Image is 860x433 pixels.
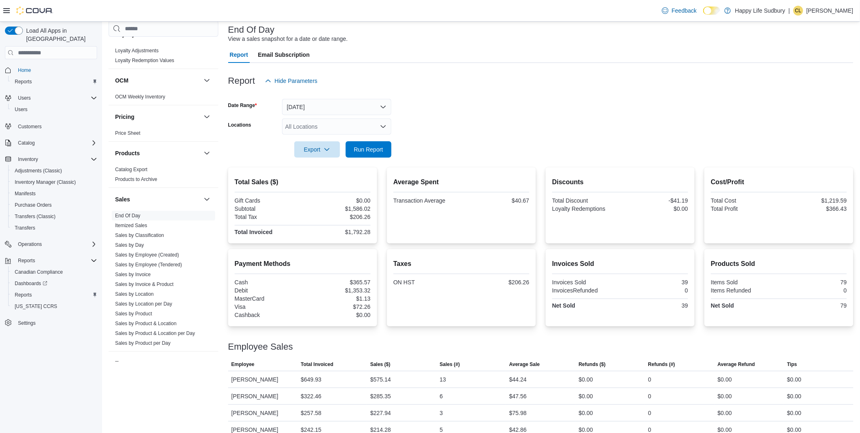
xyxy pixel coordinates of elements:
div: $0.00 [787,408,802,418]
div: $0.00 [718,375,732,384]
div: $0.00 [787,391,802,401]
h3: Employee Sales [228,342,293,352]
h3: OCM [115,76,129,85]
a: Sales by Product & Location per Day [115,330,195,336]
button: Sales [202,194,212,204]
strong: Net Sold [552,302,576,309]
span: Customers [18,123,42,130]
a: Settings [15,318,39,328]
nav: Complex example [5,61,97,350]
a: Sales by Product per Day [115,340,171,346]
div: InvoicesRefunded [552,287,619,294]
div: Cashback [235,312,301,318]
button: Adjustments (Classic) [8,165,100,176]
a: Sales by Invoice & Product [115,281,173,287]
a: Reports [11,290,35,300]
span: Users [11,105,97,114]
span: Purchase Orders [11,200,97,210]
button: Manifests [8,188,100,199]
span: Dashboards [15,280,47,287]
span: Sales by Day [115,242,144,248]
div: $227.94 [370,408,391,418]
div: 79 [780,279,847,286]
a: Manifests [11,189,39,199]
h3: End Of Day [228,25,275,35]
span: Sales by Employee (Created) [115,252,179,258]
button: Catalog [2,137,100,149]
h3: Pricing [115,113,134,121]
a: Sales by Classification [115,232,164,238]
span: Refunds ($) [579,361,606,368]
a: Sales by Location per Day [115,301,172,307]
div: $0.00 [304,197,371,204]
button: Catalog [15,138,38,148]
span: Users [18,95,31,101]
div: $0.00 [579,391,593,401]
a: Canadian Compliance [11,267,66,277]
span: Transfers [11,223,97,233]
a: Dashboards [8,278,100,289]
strong: Total Invoiced [235,229,273,235]
span: Users [15,106,27,113]
label: Date Range [228,102,257,109]
span: Sales by Location per Day [115,301,172,307]
span: Washington CCRS [11,301,97,311]
div: $40.67 [463,197,529,204]
div: Cash [235,279,301,286]
span: Reports [15,292,32,298]
span: Inventory Manager (Classic) [15,179,76,185]
a: Reports [11,77,35,87]
span: Employee [231,361,255,368]
a: [US_STATE] CCRS [11,301,60,311]
p: | [789,6,790,16]
span: Sales by Employee (Tendered) [115,261,182,268]
span: Products to Archive [115,176,157,183]
h2: Discounts [552,177,688,187]
div: 0 [780,287,847,294]
div: $365.57 [304,279,371,286]
span: Inventory [18,156,38,163]
span: [US_STATE] CCRS [15,303,57,310]
button: Sales [115,195,200,203]
span: Canadian Compliance [11,267,97,277]
span: Adjustments (Classic) [15,167,62,174]
button: OCM [202,76,212,85]
h3: Sales [115,195,130,203]
a: End Of Day [115,213,140,219]
div: [PERSON_NAME] [228,405,298,421]
span: Refunds (#) [648,361,675,368]
span: Manifests [11,189,97,199]
div: Products [109,165,218,187]
a: Dashboards [11,279,51,288]
button: Operations [2,239,100,250]
div: $1.13 [304,295,371,302]
div: Total Discount [552,197,619,204]
div: [PERSON_NAME] [228,371,298,388]
img: Cova [16,7,53,15]
p: [PERSON_NAME] [807,6,853,16]
div: $206.26 [304,214,371,220]
div: Gift Cards [235,197,301,204]
span: Total Invoiced [301,361,333,368]
h3: Taxes [115,359,131,367]
span: Customers [15,121,97,131]
div: 6 [440,391,443,401]
a: Inventory Manager (Classic) [11,177,79,187]
button: Export [294,141,340,158]
span: Reports [18,257,35,264]
h2: Total Sales ($) [235,177,371,187]
h2: Taxes [393,259,529,269]
span: Home [18,67,31,74]
input: Dark Mode [703,7,720,15]
a: Feedback [659,2,700,19]
div: ON HST [393,279,460,286]
div: $44.24 [509,375,527,384]
span: Sales by Invoice [115,271,151,278]
button: Users [8,104,100,115]
h3: Report [228,76,255,86]
label: Locations [228,122,251,128]
a: Purchase Orders [11,200,55,210]
h2: Cost/Profit [711,177,847,187]
div: $257.58 [301,408,322,418]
